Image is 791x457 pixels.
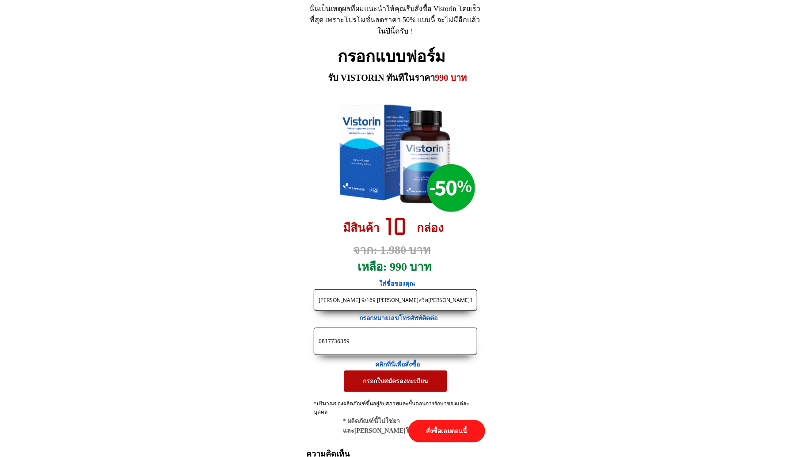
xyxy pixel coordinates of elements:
span: ใส่ชื่อของคุณ [380,280,415,287]
p: สั่งซื้อเลยตอนนี้ [408,420,485,442]
h3: เหลือ: 990 บาท [357,258,437,276]
span: 990 บาท [435,73,467,83]
h3: รับ VISTORIN ทันทีในราคา [328,71,470,85]
input: ชื่อ-นามสกุล [316,290,475,310]
h2: กรอกแบบฟอร์ม [338,44,453,70]
h3: จาก: 1.980 บาท [354,241,450,260]
p: กรอกใบสมัครลงทะเบียน [343,370,448,392]
h3: กรอกหมายเลขโทรศัพท์ติดต่อ [359,313,447,323]
div: * ผลิตภัณฑ์นี้ไม่ใช่ยาและ[PERSON_NAME]ใช้แทนยา [343,416,461,436]
div: *ปริมาณของผลิตภัณฑ์ขึ้นอยู่กับสภาพและขั้นตอนการรักษาของแต่ละบุคคล [314,400,478,425]
h3: มีสินค้า กล่อง [343,219,454,238]
input: เบอร์โทรศัพท์ [316,328,475,355]
h3: คลิกที่นี่เพื่อสั่งซื้อ [376,360,428,370]
div: นั่นเป็นเหตุผลที่ผมแนะนำให้คุณรีบสั่งซื้อ Vistorin โดยเร็วที่สุด เพราะโปรโมชั่นลดราคา 50% แบบนี้ ... [309,3,481,37]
